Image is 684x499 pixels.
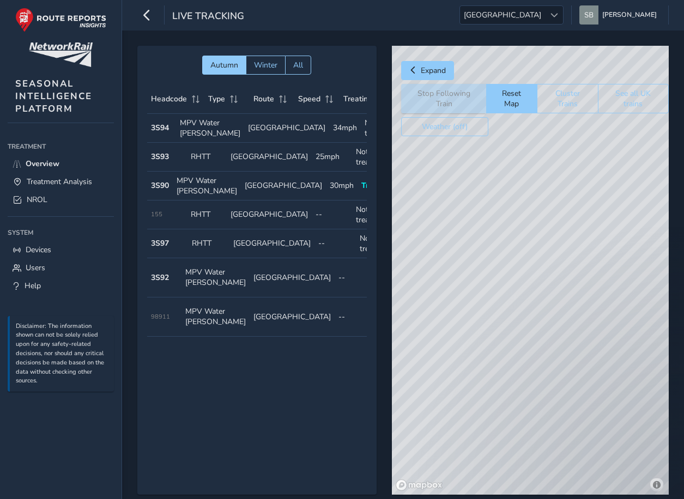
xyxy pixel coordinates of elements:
[227,200,312,229] td: [GEOGRAPHIC_DATA]
[352,143,392,172] td: Not treating
[401,117,488,136] button: Weather (off)
[151,94,187,104] span: Headcode
[598,84,669,113] button: See all UK trains
[421,65,446,76] span: Expand
[602,5,657,25] span: [PERSON_NAME]
[210,60,238,70] span: Autumn
[208,94,225,104] span: Type
[151,180,169,191] strong: 3S90
[15,8,106,32] img: rr logo
[285,56,311,75] button: All
[241,172,326,200] td: [GEOGRAPHIC_DATA]
[647,462,673,488] iframe: Intercom live chat
[26,245,51,255] span: Devices
[361,180,391,191] span: Treating
[8,277,114,295] a: Help
[486,84,537,113] button: Reset Map
[314,229,356,258] td: --
[312,200,352,229] td: --
[335,258,369,297] td: --
[8,259,114,277] a: Users
[246,56,285,75] button: Winter
[356,229,397,258] td: Not treating
[15,77,92,115] span: SEASONAL INTELLIGENCE PLATFORM
[329,114,361,143] td: 34mph
[229,229,314,258] td: [GEOGRAPHIC_DATA]
[172,9,244,25] span: Live Tracking
[27,177,92,187] span: Treatment Analysis
[202,56,246,75] button: Autumn
[151,313,170,321] span: 98911
[244,114,329,143] td: [GEOGRAPHIC_DATA]
[326,172,358,200] td: 30mph
[293,60,303,70] span: All
[8,224,114,241] div: System
[176,114,244,143] td: MPV Water [PERSON_NAME]
[8,241,114,259] a: Devices
[254,60,277,70] span: Winter
[361,114,395,143] td: Not treating
[188,229,229,258] td: RHTT
[8,138,114,155] div: Treatment
[8,173,114,191] a: Treatment Analysis
[8,155,114,173] a: Overview
[187,200,227,229] td: RHTT
[8,191,114,209] a: NROL
[26,263,45,273] span: Users
[343,94,372,104] span: Treating
[27,194,47,205] span: NROL
[250,258,335,297] td: [GEOGRAPHIC_DATA]
[579,5,598,25] img: diamond-layout
[401,61,454,80] button: Expand
[151,272,169,283] strong: 3S92
[173,172,241,200] td: MPV Water [PERSON_NAME]
[352,200,392,229] td: Not treating
[151,151,169,162] strong: 3S93
[181,258,250,297] td: MPV Water [PERSON_NAME]
[227,143,312,172] td: [GEOGRAPHIC_DATA]
[25,281,41,291] span: Help
[579,5,661,25] button: [PERSON_NAME]
[29,42,93,67] img: customer logo
[187,143,227,172] td: RHTT
[250,297,335,337] td: [GEOGRAPHIC_DATA]
[26,159,59,169] span: Overview
[537,84,598,113] button: Cluster Trains
[151,238,169,248] strong: 3S97
[16,322,108,386] p: Disclaimer: The information shown can not be solely relied upon for any safety-related decisions,...
[253,94,274,104] span: Route
[151,123,169,133] strong: 3S94
[335,297,369,337] td: --
[460,6,545,24] span: [GEOGRAPHIC_DATA]
[298,94,320,104] span: Speed
[181,297,250,337] td: MPV Water [PERSON_NAME]
[312,143,352,172] td: 25mph
[151,210,162,218] span: 155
